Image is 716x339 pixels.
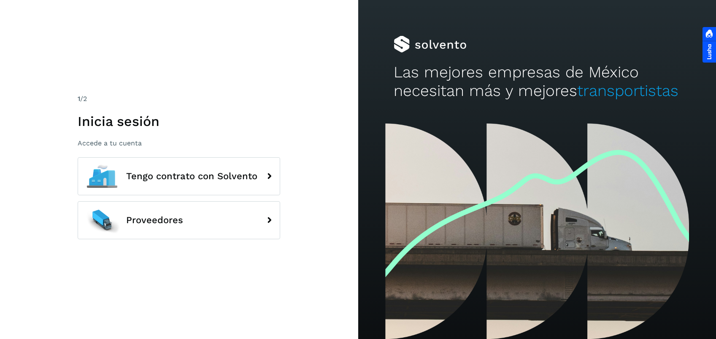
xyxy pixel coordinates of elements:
button: Tengo contrato con Solvento [78,157,280,195]
span: Tengo contrato con Solvento [126,171,257,181]
div: /2 [78,94,280,104]
h2: Las mejores empresas de México necesitan más y mejores [394,63,680,101]
h1: Inicia sesión [78,113,280,129]
button: Proveedores [78,201,280,239]
p: Accede a tu cuenta [78,139,280,147]
span: 1 [78,95,80,103]
span: transportistas [577,82,678,100]
span: Proveedores [126,215,183,225]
